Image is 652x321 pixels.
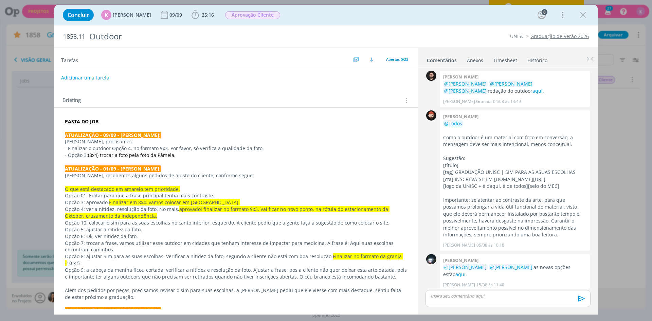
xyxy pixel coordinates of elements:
[65,152,408,159] p: - Opção 3:
[510,33,524,39] a: UNISC
[67,260,80,266] span: 10 x 5
[61,72,110,84] button: Adicionar uma tarefa
[65,267,408,280] p: Opção 9: a cabeça da menina ficou cortada, verificar a nitidez e resolução da foto. Ajustar a fra...
[65,165,161,172] strong: ATUALIZAÇÃO - 01/09 - [PERSON_NAME]:
[493,54,518,64] a: Timesheet
[443,282,475,288] p: [PERSON_NAME]
[455,271,466,278] a: aqui
[65,172,408,179] p: [PERSON_NAME], recebemos alguns pedidos de ajuste do cliente, conforme segue:
[65,219,408,226] p: Opção 10: colocar o sim para as suas escolhas no canto inferior, esquerdo. A cliente pediu que a ...
[444,264,487,270] span: @[PERSON_NAME]
[493,99,521,105] span: 04/08 às 14:49
[443,176,586,183] p: [cta] INSCREVA-SE EM [DOMAIN_NAME][URL]
[65,199,408,206] p: Opção 3: aprovado.
[101,10,151,20] button: K[PERSON_NAME]
[65,253,408,267] p: Opção 8: ajustar Sim para as suas escolhas. Verificar a nitidez da foto, segundo a cliente não es...
[530,33,589,39] a: Graduação de Verão 2026
[527,54,548,64] a: Histórico
[443,155,586,162] p: Sugestão:
[443,99,492,105] p: [PERSON_NAME] Granata
[443,257,478,263] b: [PERSON_NAME]
[63,33,85,40] span: 1858.11
[65,206,390,219] span: aprovado! finalizar no formato 9x3. Vai ficar no novo ponto, na rótula do estacionamento da Oktob...
[467,57,483,64] div: Anexos
[443,169,586,176] p: [tag] GRADUAÇÃO UNISC | SIM PARA AS ASUAS ESCOLHAS
[443,74,478,80] b: [PERSON_NAME]
[202,12,214,18] span: 25:16
[65,118,98,125] a: PASTA DO JOB
[65,132,161,138] strong: ATUALIZAÇÃO - 09/09 - [PERSON_NAME]:
[88,152,176,158] span: (8x4) trocar a foto pela foto da Pâmela.
[443,113,478,120] b: [PERSON_NAME]
[87,28,367,45] div: Outdoor
[63,9,94,21] button: Concluir
[113,13,151,17] span: [PERSON_NAME]
[65,240,408,253] p: Opção 7: trocar a frase, vamos utilizar esse outdoor em cidades que tenham interesse de impactar ...
[443,134,586,148] p: Como o outdoor é um material com foco em conversão, a mensagem deve ser mais intencional, menos c...
[65,186,180,192] span: O que está destacado em amarelo tem prioridade.
[444,120,462,127] span: @Todos
[65,145,408,152] p: - Finalizar o outdoor Opção 4, no formato 9x3. Por favor, só verifica a qualidade da foto.
[443,162,586,169] p: [título]
[444,88,487,94] span: @[PERSON_NAME]
[490,81,532,87] span: @[PERSON_NAME]
[426,254,436,264] img: G
[169,13,183,17] div: 09/09
[65,206,408,219] p: Opção 4: ver a nitidez, resolução da foto. No mais,
[369,57,374,61] img: arrow-down.svg
[65,138,408,145] p: [PERSON_NAME], precisamos:
[65,253,403,266] span: Finalizar no formato da granja -
[532,88,544,94] a: aqui.
[54,5,598,315] div: dialog
[443,81,586,94] p: redação do outdoor
[190,10,216,20] button: 25:16
[61,55,78,64] span: Tarefas
[536,10,547,20] button: 8
[443,183,586,190] p: [logo da UNISC + é daqui, é de todos][selo do MEC]
[476,282,504,288] span: 15/08 às 11:40
[443,264,586,278] p: as novas opções estão .
[444,81,487,87] span: @[PERSON_NAME]
[443,242,475,248] p: [PERSON_NAME]
[65,192,408,199] p: Opção 01: Editar para que a frase principal tenha mais contraste.
[490,264,532,270] span: @[PERSON_NAME]
[225,11,280,19] button: Aprovação Cliente
[427,54,457,64] a: Comentários
[426,110,436,121] img: W
[65,233,408,240] p: Opção 6: Ok, ver nitidez da foto.
[443,197,586,238] p: Importante: se atentar ao contraste da arte, para que possamos prolongar a vida útil funcional do...
[426,71,436,81] img: B
[62,96,81,105] span: Briefing
[101,10,111,20] div: K
[68,12,89,18] span: Concluir
[386,57,408,62] span: Abertas 0/23
[476,242,504,248] span: 05/08 às 10:18
[65,226,408,233] p: Opção 5: ajustar a nitidez da foto.
[65,287,408,301] p: Além dos pedidos por peças, precisamos revisar o sim para suas escolhas, a [PERSON_NAME] pediu qu...
[225,11,280,19] span: Aprovação Cliente
[65,307,161,314] strong: ATUALIZAÇÃO - 27/08 - [PERSON_NAME]:
[109,199,240,206] span: Finalizar em 8x4. vamos colocar em [GEOGRAPHIC_DATA].
[542,9,547,15] div: 8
